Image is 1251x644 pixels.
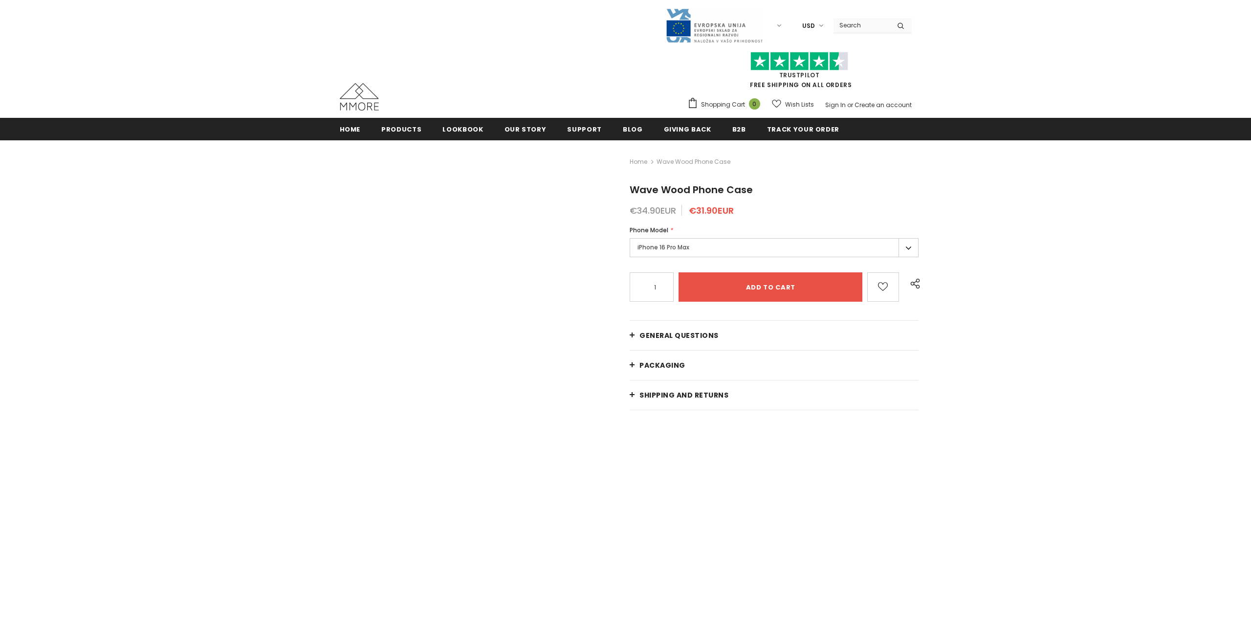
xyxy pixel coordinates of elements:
a: Lookbook [442,118,483,140]
a: Trustpilot [779,71,820,79]
span: Products [381,125,421,134]
a: support [567,118,602,140]
span: USD [802,21,815,31]
span: FREE SHIPPING ON ALL ORDERS [687,56,912,89]
img: MMORE Cases [340,83,379,111]
span: Giving back [664,125,711,134]
a: Products [381,118,421,140]
img: Javni Razpis [665,8,763,44]
span: PACKAGING [639,360,685,370]
span: Shipping and returns [639,390,728,400]
a: Home [340,118,361,140]
span: Shopping Cart [701,100,745,110]
a: Home [630,156,647,168]
a: Our Story [505,118,547,140]
img: Trust Pilot Stars [750,52,848,71]
a: Blog [623,118,643,140]
a: General Questions [630,321,919,350]
input: Add to cart [679,272,862,302]
a: Sign In [825,101,846,109]
span: Wave Wood Phone Case [630,183,753,197]
span: B2B [732,125,746,134]
span: €34.90EUR [630,204,676,217]
span: Blog [623,125,643,134]
a: Javni Razpis [665,21,763,29]
span: Our Story [505,125,547,134]
label: iPhone 16 Pro Max [630,238,919,257]
span: Wave Wood Phone Case [657,156,730,168]
span: Home [340,125,361,134]
a: Track your order [767,118,839,140]
a: Create an account [855,101,912,109]
a: Shipping and returns [630,380,919,410]
a: PACKAGING [630,351,919,380]
span: 0 [749,98,760,110]
a: Shopping Cart 0 [687,97,765,112]
span: or [847,101,853,109]
a: B2B [732,118,746,140]
span: Wish Lists [785,100,814,110]
input: Search Site [834,18,890,32]
span: Phone Model [630,226,668,234]
a: Giving back [664,118,711,140]
span: support [567,125,602,134]
span: €31.90EUR [689,204,734,217]
a: Wish Lists [772,96,814,113]
span: General Questions [639,331,719,340]
span: Lookbook [442,125,483,134]
span: Track your order [767,125,839,134]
